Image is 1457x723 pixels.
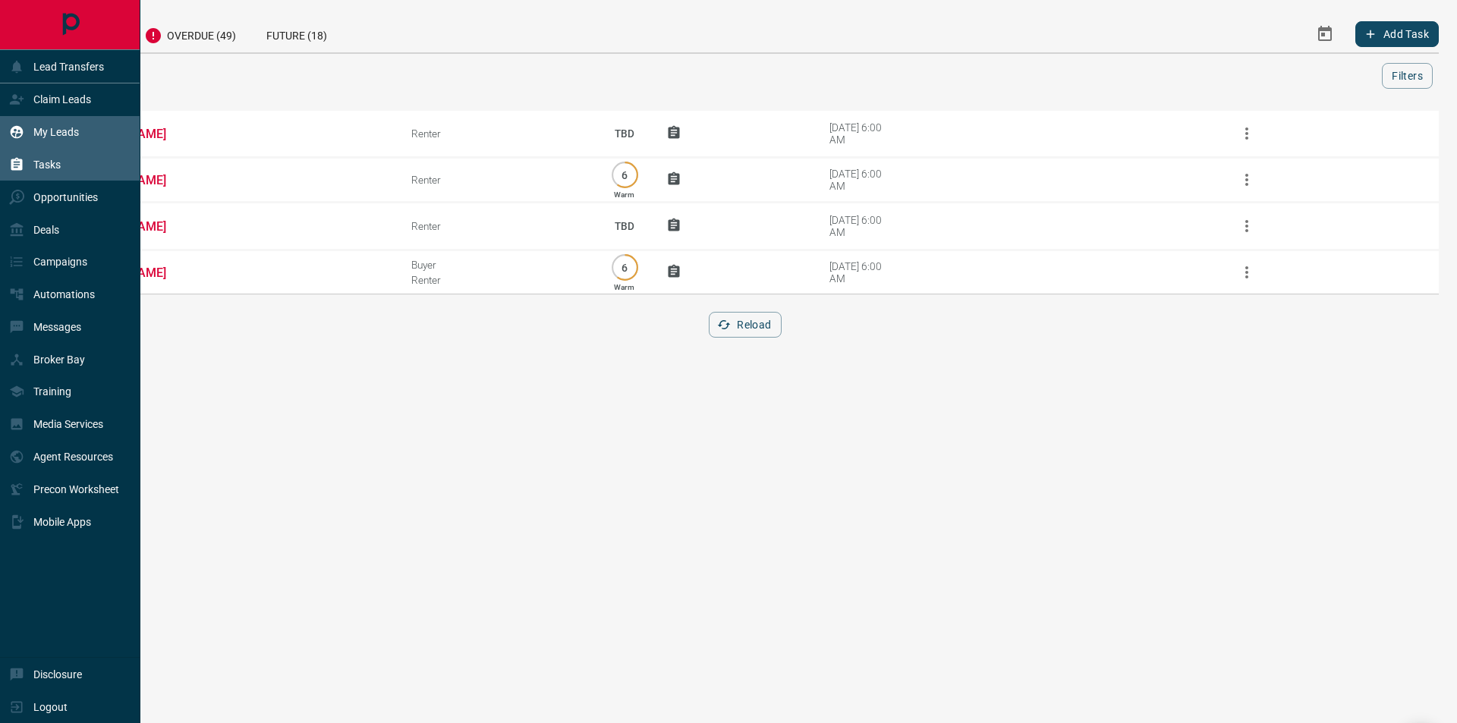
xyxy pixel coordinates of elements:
[251,15,342,52] div: Future (18)
[606,113,644,154] p: TBD
[411,174,583,186] div: Renter
[829,121,894,146] div: [DATE] 6:00 AM
[411,220,583,232] div: Renter
[129,15,251,52] div: Overdue (49)
[411,259,583,271] div: Buyer
[614,283,634,291] p: Warm
[1382,63,1433,89] button: Filters
[411,127,583,140] div: Renter
[411,274,583,286] div: Renter
[606,206,644,247] p: TBD
[1307,16,1343,52] button: Select Date Range
[829,214,894,238] div: [DATE] 6:00 AM
[619,169,631,181] p: 6
[829,260,894,284] div: [DATE] 6:00 AM
[709,312,781,338] button: Reload
[829,168,894,192] div: [DATE] 6:00 AM
[1355,21,1439,47] button: Add Task
[614,190,634,199] p: Warm
[619,262,631,273] p: 6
